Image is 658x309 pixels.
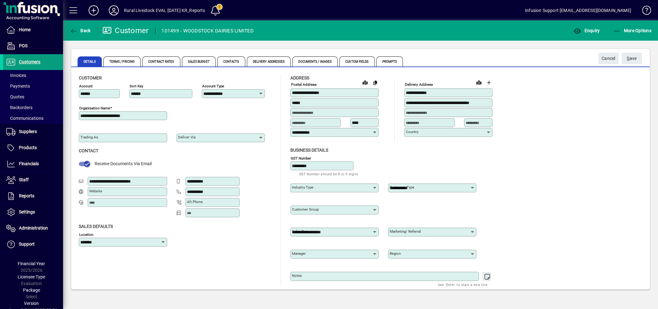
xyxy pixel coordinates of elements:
[339,56,375,67] span: Custom Fields
[89,189,102,193] mat-label: Website
[3,236,63,252] a: Support
[390,251,401,256] mat-label: Region
[19,43,27,48] span: POS
[299,170,358,178] mat-hint: GST Number should be 8 or 9 digits
[3,220,63,236] a: Administration
[370,78,380,88] button: Copy to Delivery address
[292,185,313,189] mat-label: Industry type
[484,78,494,88] button: Choose address
[124,5,205,15] div: Rural Livestock EVAL [DATE] KR_Reports
[3,22,63,38] a: Home
[102,26,149,36] div: Customer
[24,301,39,306] span: Version
[6,116,44,121] span: Communications
[70,28,91,33] span: Back
[104,5,124,16] button: Profile
[574,28,600,33] span: Enquiry
[178,135,195,139] mat-label: Deliver via
[292,273,302,278] mat-label: Notes
[6,105,32,110] span: Backorders
[3,140,63,156] a: Products
[142,56,180,67] span: Contract Rates
[23,288,40,293] span: Package
[19,129,37,134] span: Suppliers
[292,229,308,234] mat-label: Sales rep
[290,148,328,153] span: Business details
[19,193,34,198] span: Reports
[79,148,98,153] span: Contact
[3,91,63,102] a: Quotes
[162,26,254,36] div: 101499 - WOODSTOCK DAIRIES LIMITED
[19,145,37,150] span: Products
[6,84,30,89] span: Payments
[19,161,39,166] span: Financials
[68,25,92,36] button: Back
[360,77,370,87] a: View on map
[438,281,487,288] mat-hint: Use 'Enter' to start a new line
[130,84,143,88] mat-label: Sort key
[598,53,619,64] button: Cancel
[627,56,630,61] span: S
[18,261,45,266] span: Financial Year
[217,56,245,67] span: Contacts
[3,81,63,91] a: Payments
[406,130,418,134] mat-label: Country
[6,73,26,78] span: Invoices
[627,53,637,64] span: ave
[291,156,311,160] mat-label: GST Number
[79,106,110,110] mat-label: Organisation name
[19,177,29,182] span: Staff
[3,172,63,188] a: Staff
[19,59,40,64] span: Customers
[80,135,98,139] mat-label: Trading as
[376,56,403,67] span: Prompts
[3,113,63,124] a: Communications
[622,53,642,64] button: Save
[103,56,141,67] span: Terms / Pricing
[3,156,63,172] a: Financials
[3,102,63,113] a: Backorders
[187,200,203,204] mat-label: Alt Phone
[247,56,291,67] span: Delivery Addresses
[19,242,35,247] span: Support
[3,70,63,81] a: Invoices
[78,56,102,67] span: Details
[84,5,104,16] button: Add
[19,27,31,32] span: Home
[3,124,63,140] a: Suppliers
[3,188,63,204] a: Reports
[79,232,93,236] mat-label: Location
[182,56,216,67] span: Sales Budget
[525,5,631,15] div: Infusion Support [EMAIL_ADDRESS][DOMAIN_NAME]
[572,25,601,36] button: Enquiry
[19,225,48,230] span: Administration
[95,161,152,166] span: Receive Documents Via Email
[79,224,113,229] span: Sales defaults
[202,84,224,88] mat-label: Account Type
[612,25,653,36] button: More Options
[390,229,421,234] mat-label: Marketing/ Referral
[602,53,615,64] span: Cancel
[18,274,45,279] span: Licensee Type
[292,56,338,67] span: Documents / Images
[3,204,63,220] a: Settings
[79,84,93,88] mat-label: Account
[638,1,650,22] a: Knowledge Base
[6,94,24,99] span: Quotes
[63,25,98,36] app-page-header-button: Back
[3,38,63,54] a: POS
[292,207,319,212] mat-label: Customer group
[474,77,484,87] a: View on map
[79,75,102,80] span: Customer
[292,251,306,256] mat-label: Manager
[613,28,652,33] span: More Options
[390,185,414,189] mat-label: Customer type
[19,209,35,214] span: Settings
[290,75,309,80] span: Address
